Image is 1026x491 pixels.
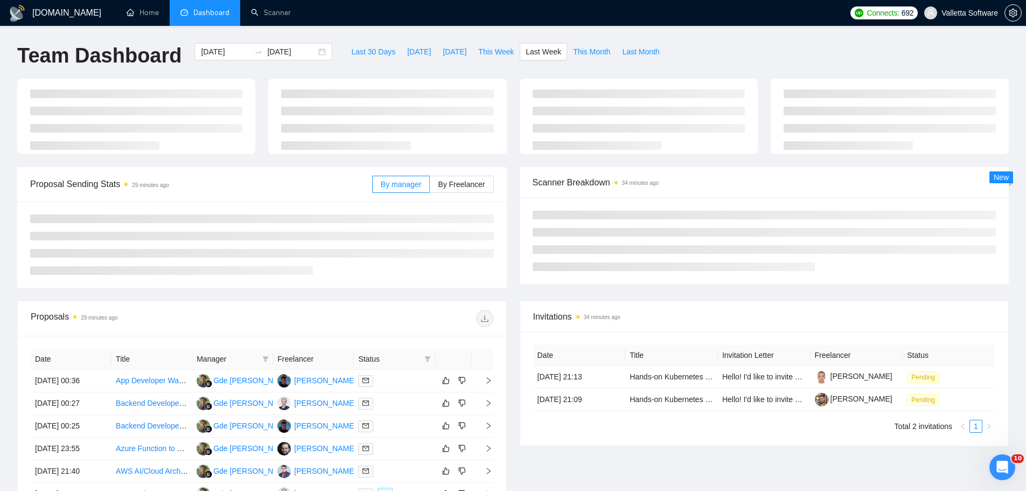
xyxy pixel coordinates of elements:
span: right [986,423,992,430]
a: Backend Developer for Production ERP [116,421,248,430]
img: gigradar-bm.png [205,425,212,433]
a: GKGde [PERSON_NAME] [197,466,292,475]
a: [PERSON_NAME] [815,395,892,403]
a: Backend Developer for Production ERP [116,399,248,407]
a: setting [1004,9,1022,17]
img: c1gGjXW1797MpouPz8XAR9MWCBsUZdZPFhWh8Pzl8-5o7d78CoX3Xl5Nj0StwttGWJ [815,370,828,384]
div: [PERSON_NAME] [294,465,356,477]
span: Connects: [867,7,899,19]
span: dislike [458,376,466,385]
img: RZ [277,374,291,388]
div: Gde [PERSON_NAME] [213,465,292,477]
span: Last Month [622,46,659,58]
time: 29 minutes ago [132,182,169,188]
th: Invitation Letter [718,345,811,366]
button: Last Week [520,43,567,60]
img: GK [197,419,210,433]
input: Start date [201,46,250,58]
div: Gde [PERSON_NAME] [213,397,292,409]
button: [DATE] [437,43,472,60]
span: This Week [478,46,514,58]
span: dislike [458,444,466,453]
span: Scanner Breakdown [533,176,996,189]
td: [DATE] 23:55 [31,438,111,460]
span: mail [362,400,369,406]
iframe: Intercom live chat [989,454,1015,480]
li: Previous Page [957,420,969,433]
button: left [957,420,969,433]
img: upwork-logo.png [855,9,863,17]
button: dislike [456,374,469,387]
span: dislike [458,467,466,475]
button: dislike [456,442,469,455]
th: Title [111,349,192,370]
span: By Freelancer [438,180,485,189]
img: GK [197,465,210,478]
a: Pending [907,372,944,381]
th: Date [533,345,626,366]
h1: Team Dashboard [17,43,182,68]
span: right [476,467,492,475]
img: RZ [277,419,291,433]
a: AP[PERSON_NAME] [277,444,356,452]
td: Azure Function to connect Phone number with AI Agent [111,438,192,460]
th: Title [625,345,718,366]
th: Freelancer [273,349,354,370]
span: like [442,376,450,385]
td: Backend Developer for Production ERP [111,415,192,438]
td: [DATE] 21:13 [533,366,626,389]
div: [PERSON_NAME] [294,420,356,432]
span: This Month [573,46,610,58]
td: Backend Developer for Production ERP [111,392,192,415]
button: Last 30 Days [345,43,401,60]
button: This Month [567,43,616,60]
img: gigradar-bm.png [205,471,212,478]
th: Status [903,345,995,366]
a: homeHome [127,8,159,17]
span: dislike [458,399,466,407]
button: like [439,465,452,478]
td: [DATE] 21:09 [533,389,626,411]
span: right [476,422,492,430]
span: Proposal Sending Stats [30,177,372,191]
td: App Developer Wanted: Education &amp; Coaching App (Web &#43; Mobile)b post [111,370,192,392]
th: Manager [192,349,273,370]
div: Gde [PERSON_NAME] [213,420,292,432]
span: filter [422,351,433,367]
span: [DATE] [443,46,466,58]
span: Last 30 Days [351,46,395,58]
td: [DATE] 21:40 [31,460,111,483]
span: Manager [197,353,258,365]
button: like [439,374,452,387]
span: mail [362,468,369,474]
time: 34 minutes ago [584,314,620,320]
img: GK [197,442,210,455]
td: [DATE] 00:27 [31,392,111,415]
span: swap-right [254,47,263,56]
img: gigradar-bm.png [205,448,212,455]
img: c1BwihENjUc9trswUN_Deak07Xrp5QI7hBbLDFva3ik4CV6CSEIoknUHJ1eopTAbHf [815,393,828,406]
button: right [982,420,995,433]
span: Pending [907,371,939,383]
img: logo [9,5,26,22]
span: Pending [907,394,939,406]
img: AA [277,397,291,410]
img: gigradar-bm.png [205,403,212,410]
span: By manager [381,180,421,189]
button: like [439,397,452,410]
img: GK [197,397,210,410]
a: AWS AI/Cloud Architect for AI/SaaS Architectures [116,467,280,475]
a: [PERSON_NAME] [815,372,892,381]
span: Dashboard [193,8,229,17]
span: New [994,173,1009,182]
li: Next Page [982,420,995,433]
span: like [442,467,450,475]
span: filter [260,351,271,367]
span: Status [358,353,420,365]
td: Hands-on Kubernetes Cost Optimization Expert for Educational Articles [625,366,718,389]
a: Pending [907,395,944,404]
a: searchScanner [251,8,291,17]
a: GKGde [PERSON_NAME] [197,421,292,430]
span: 10 [1011,454,1024,463]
